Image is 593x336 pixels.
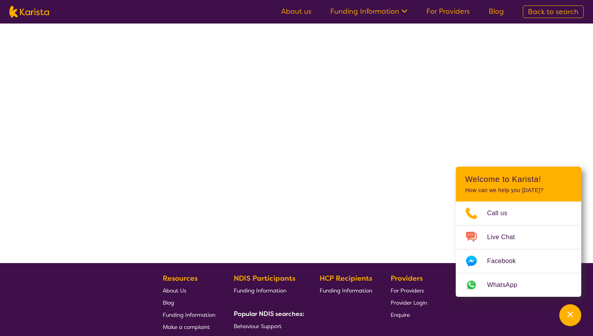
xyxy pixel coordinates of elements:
[391,311,410,318] span: Enquire
[163,299,174,306] span: Blog
[523,5,584,18] a: Back to search
[320,287,372,294] span: Funding Information
[426,7,470,16] a: For Providers
[234,320,301,332] a: Behaviour Support
[456,273,581,297] a: Web link opens in a new tab.
[487,279,527,291] span: WhatsApp
[234,287,286,294] span: Funding Information
[234,284,301,296] a: Funding Information
[465,174,572,184] h2: Welcome to Karista!
[391,287,424,294] span: For Providers
[391,309,427,321] a: Enquire
[234,310,304,318] b: Popular NDIS searches:
[163,284,215,296] a: About Us
[320,274,372,283] b: HCP Recipients
[456,167,581,297] div: Channel Menu
[391,284,427,296] a: For Providers
[528,7,578,16] span: Back to search
[330,7,407,16] a: Funding Information
[456,202,581,297] ul: Choose channel
[163,323,210,331] span: Make a complaint
[559,304,581,326] button: Channel Menu
[163,274,198,283] b: Resources
[163,287,186,294] span: About Us
[234,323,282,330] span: Behaviour Support
[487,207,517,219] span: Call us
[320,284,372,296] a: Funding Information
[465,187,572,194] p: How can we help you [DATE]?
[163,311,215,318] span: Funding Information
[281,7,311,16] a: About us
[163,321,215,333] a: Make a complaint
[9,6,49,18] img: Karista logo
[163,296,215,309] a: Blog
[487,255,525,267] span: Facebook
[487,231,524,243] span: Live Chat
[489,7,504,16] a: Blog
[234,274,295,283] b: NDIS Participants
[391,299,427,306] span: Provider Login
[391,274,423,283] b: Providers
[391,296,427,309] a: Provider Login
[163,309,215,321] a: Funding Information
